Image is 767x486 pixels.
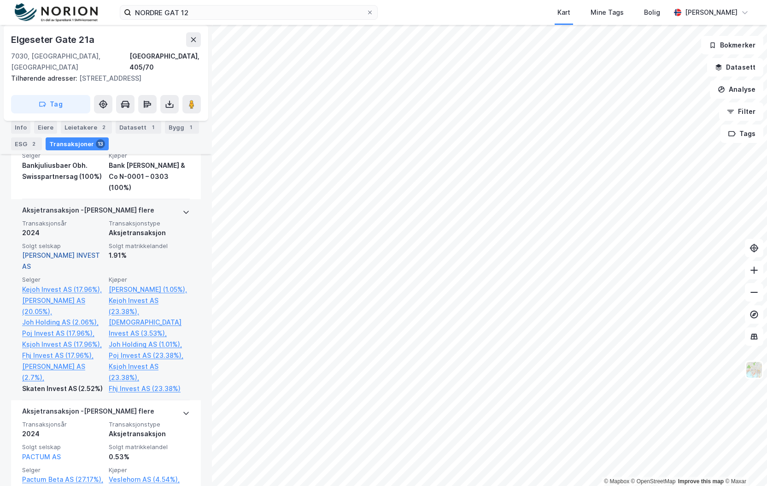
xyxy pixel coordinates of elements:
div: 1 [148,123,158,132]
div: [PERSON_NAME] [685,7,738,18]
div: Bankjuliusbaer Obh. Swisspartnersag (100%) [22,160,103,182]
div: Kontrollprogram for chat [721,442,767,486]
a: [PERSON_NAME] INVEST AS [22,251,100,270]
div: 2 [29,139,38,148]
span: Kjøper [109,276,190,284]
a: Kejoh Invest AS (23.38%), [109,295,190,317]
a: Improve this map [678,478,724,485]
a: Poj Invest AS (17.96%), [22,328,103,339]
div: Datasett [116,121,161,134]
a: Ksjoh Invest AS (17.96%), [22,339,103,350]
div: Info [11,121,30,134]
button: Analyse [710,80,763,99]
div: Elgeseter Gate 21a [11,32,96,47]
div: Bank [PERSON_NAME] & Co N-0001 – 0303 (100%) [109,160,190,193]
div: Leietakere [61,121,112,134]
a: [PERSON_NAME] (1.05%), [109,284,190,295]
a: Veslehorn AS (4.54%), [109,474,190,485]
img: Z [745,361,763,379]
a: PACTUM AS [22,453,61,461]
a: Pactum Beta AS (27.17%), [22,474,103,485]
span: Tilhørende adresser: [11,74,79,82]
div: Aksjetransaksjon [109,428,190,439]
a: [PERSON_NAME] AS (2.7%), [22,361,103,383]
input: Søk på adresse, matrikkel, gårdeiere, leietakere eller personer [131,6,366,19]
a: Fhj Invest AS (23.38%) [109,383,190,394]
a: Joh Holding AS (1.01%), [109,339,190,350]
a: Fhj Invest AS (17.96%), [22,350,103,361]
a: Poj Invest AS (23.38%), [109,350,190,361]
span: Kjøper [109,466,190,474]
a: Ksjoh Invest AS (23.38%), [109,361,190,383]
a: OpenStreetMap [631,478,676,485]
div: 7030, [GEOGRAPHIC_DATA], [GEOGRAPHIC_DATA] [11,51,129,73]
div: Eiere [34,121,57,134]
span: Solgt selskap [22,242,103,250]
div: 1 [186,123,195,132]
a: Joh Holding AS (2.06%), [22,317,103,328]
button: Tag [11,95,90,113]
div: 2 [99,123,108,132]
div: 0.53% [109,451,190,462]
div: 1.91% [109,250,190,261]
span: Selger [22,466,103,474]
div: ESG [11,137,42,150]
div: Aksjetransaksjon - [PERSON_NAME] flere [22,406,154,421]
div: 13 [96,139,105,148]
a: Mapbox [604,478,629,485]
div: [GEOGRAPHIC_DATA], 405/70 [129,51,201,73]
span: Transaksjonsår [22,421,103,428]
a: [DEMOGRAPHIC_DATA] Invest AS (3.53%), [109,317,190,339]
div: Aksjetransaksjon [109,227,190,238]
iframe: Chat Widget [721,442,767,486]
div: 2024 [22,227,103,238]
div: Transaksjoner [46,137,109,150]
span: Solgt selskap [22,443,103,451]
button: Datasett [707,58,763,77]
a: Kejoh Invest AS (17.96%), [22,284,103,295]
span: Selger [22,276,103,284]
div: Mine Tags [591,7,624,18]
span: Solgt matrikkelandel [109,242,190,250]
span: Selger [22,152,103,160]
div: Skaten Invest AS (2.52%) [22,383,103,394]
img: norion-logo.80e7a08dc31c2e691866.png [15,3,98,22]
div: Bygg [165,121,199,134]
button: Bokmerker [701,36,763,54]
div: 2024 [22,428,103,439]
button: Tags [720,124,763,143]
div: Bolig [644,7,660,18]
a: [PERSON_NAME] AS (20.05%), [22,295,103,317]
span: Transaksjonstype [109,421,190,428]
span: Transaksjonstype [109,219,190,227]
span: Solgt matrikkelandel [109,443,190,451]
span: Kjøper [109,152,190,160]
div: Kart [557,7,570,18]
div: Aksjetransaksjon - [PERSON_NAME] flere [22,205,154,219]
div: [STREET_ADDRESS] [11,73,193,84]
span: Transaksjonsår [22,219,103,227]
button: Filter [719,102,763,121]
